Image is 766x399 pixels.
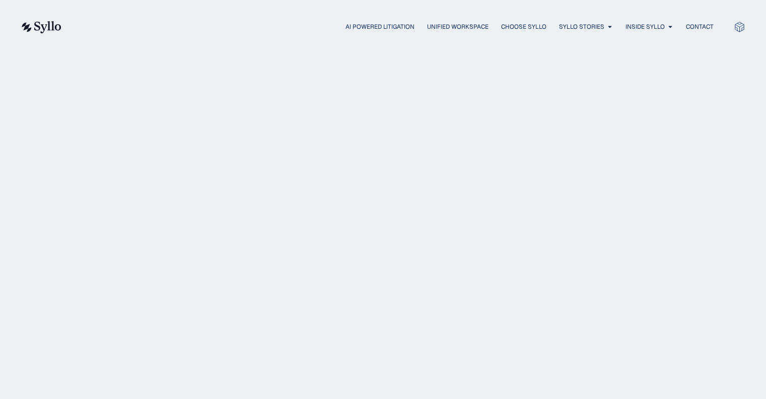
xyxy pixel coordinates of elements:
[345,22,414,31] a: AI Powered Litigation
[427,22,489,31] a: Unified Workspace
[82,22,714,32] nav: Menu
[82,22,714,32] div: Menu Toggle
[501,22,546,31] a: Choose Syllo
[625,22,665,31] a: Inside Syllo
[686,22,714,31] a: Contact
[20,21,61,33] img: syllo
[559,22,604,31] a: Syllo Stories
